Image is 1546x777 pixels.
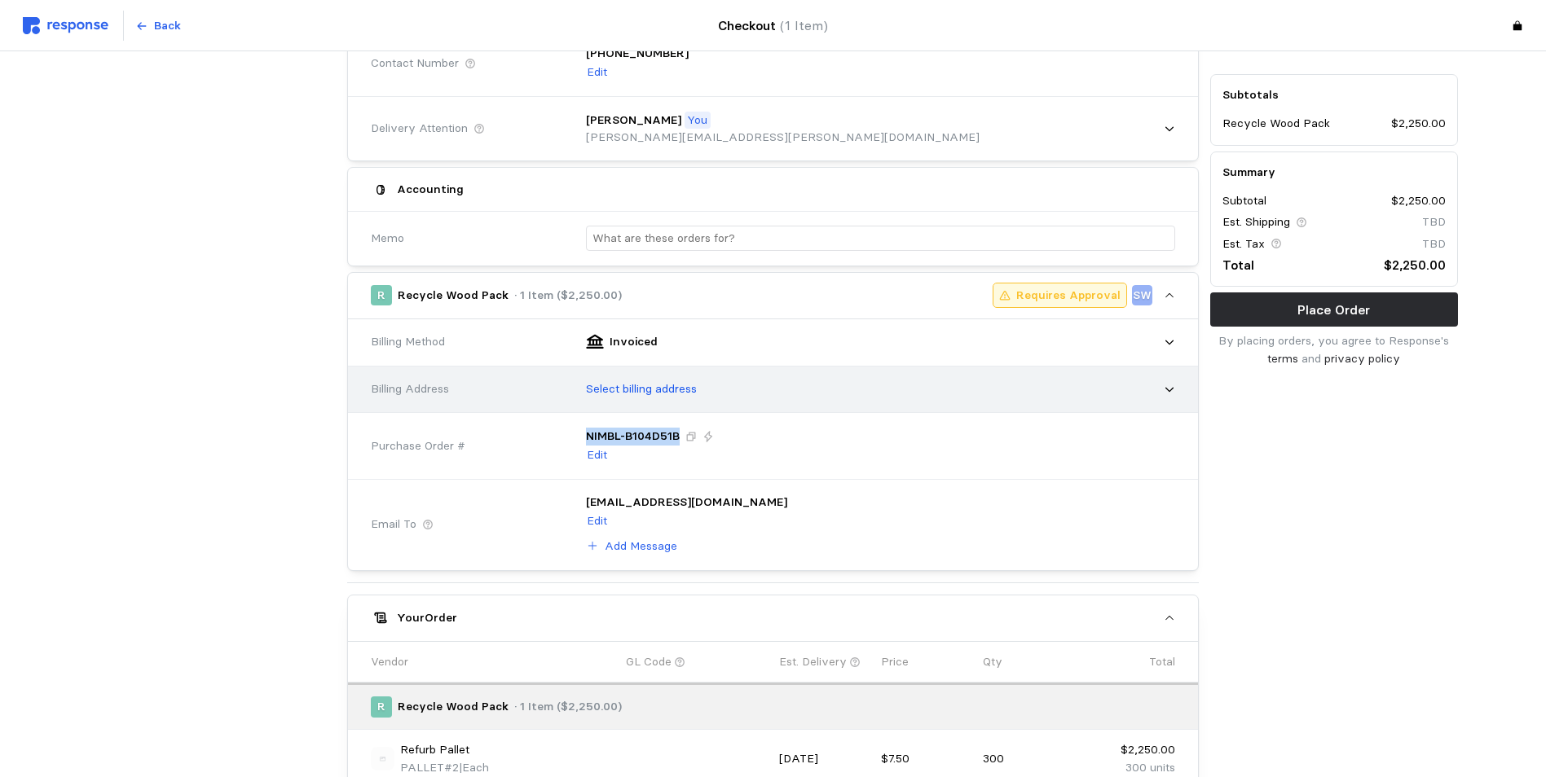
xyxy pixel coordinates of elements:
[983,750,1073,768] p: 300
[1085,759,1175,777] p: 300 units
[1422,235,1446,253] p: TBD
[1085,741,1175,759] p: $2,250.00
[1222,86,1446,103] h5: Subtotals
[687,112,707,129] p: You
[1222,235,1265,253] p: Est. Tax
[1391,116,1446,134] p: $2,250.00
[397,609,457,626] h5: Your Order
[371,230,404,248] span: Memo
[1391,192,1446,210] p: $2,250.00
[348,595,1198,641] button: YourOrder
[587,512,607,530] p: Edit
[1222,164,1446,181] h5: Summary
[586,112,681,129] p: [PERSON_NAME]
[1210,292,1458,327] button: Place Order
[1222,214,1290,232] p: Est. Shipping
[371,55,459,72] span: Contact Number
[371,333,445,351] span: Billing Method
[586,129,980,147] p: [PERSON_NAME][EMAIL_ADDRESS][PERSON_NAME][DOMAIN_NAME]
[779,750,870,768] p: [DATE]
[371,516,416,533] span: Email To
[1267,351,1298,366] a: terms
[586,45,689,63] p: [PHONE_NUMBER]
[398,287,509,305] p: Recycle Wood Pack
[592,226,1169,250] input: What are these orders for?
[586,537,678,556] button: Add Message
[586,511,608,531] button: Edit
[459,760,489,775] span: | Each
[348,273,1198,318] button: RRecycle Wood Pack· 1 Item ($2,250.00)Requires ApprovalSW
[377,287,385,305] p: R
[1384,255,1446,275] p: $2,250.00
[1222,192,1266,210] p: Subtotal
[586,63,608,82] button: Edit
[610,333,658,351] p: Invoiced
[780,18,828,33] span: (1 Item)
[586,494,880,511] p: [EMAIL_ADDRESS][DOMAIN_NAME]
[377,698,385,716] p: R
[1324,351,1400,366] a: privacy policy
[1222,255,1254,275] p: Total
[1133,287,1152,305] p: SW
[605,538,677,555] p: Add Message
[398,698,509,716] p: Recycle Wood Pack
[586,380,697,398] p: Select billing address
[514,698,622,716] p: · 1 Item ($2,250.00)
[371,747,394,770] img: svg%3e
[23,17,108,34] img: svg%3e
[371,380,449,398] span: Billing Address
[348,319,1198,570] div: RRecycle Wood Pack· 1 Item ($2,250.00)Requires ApprovalSW
[626,653,672,671] p: GL Code
[881,653,909,671] p: Price
[371,653,408,671] p: Vendor
[1222,116,1330,134] p: Recycle Wood Pack
[779,653,847,671] p: Est. Delivery
[400,741,469,759] p: Refurb Pallet
[587,64,607,81] p: Edit
[586,446,608,465] button: Edit
[126,11,190,42] button: Back
[881,750,971,768] p: $7.50
[1016,287,1121,305] p: Requires Approval
[587,446,607,464] p: Edit
[397,181,464,198] h5: Accounting
[400,760,459,775] span: PALLET#2
[1422,214,1446,232] p: TBD
[154,17,181,35] p: Back
[371,120,468,138] span: Delivery Attention
[1297,300,1370,320] p: Place Order
[371,437,465,455] span: Purchase Order #
[1210,332,1458,367] p: By placing orders, you agree to Response's and
[718,15,828,36] h4: Checkout
[983,653,1002,671] p: Qty
[514,287,622,305] p: · 1 Item ($2,250.00)
[586,428,680,446] p: NIMBL-B104D51B
[1149,653,1175,671] p: Total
